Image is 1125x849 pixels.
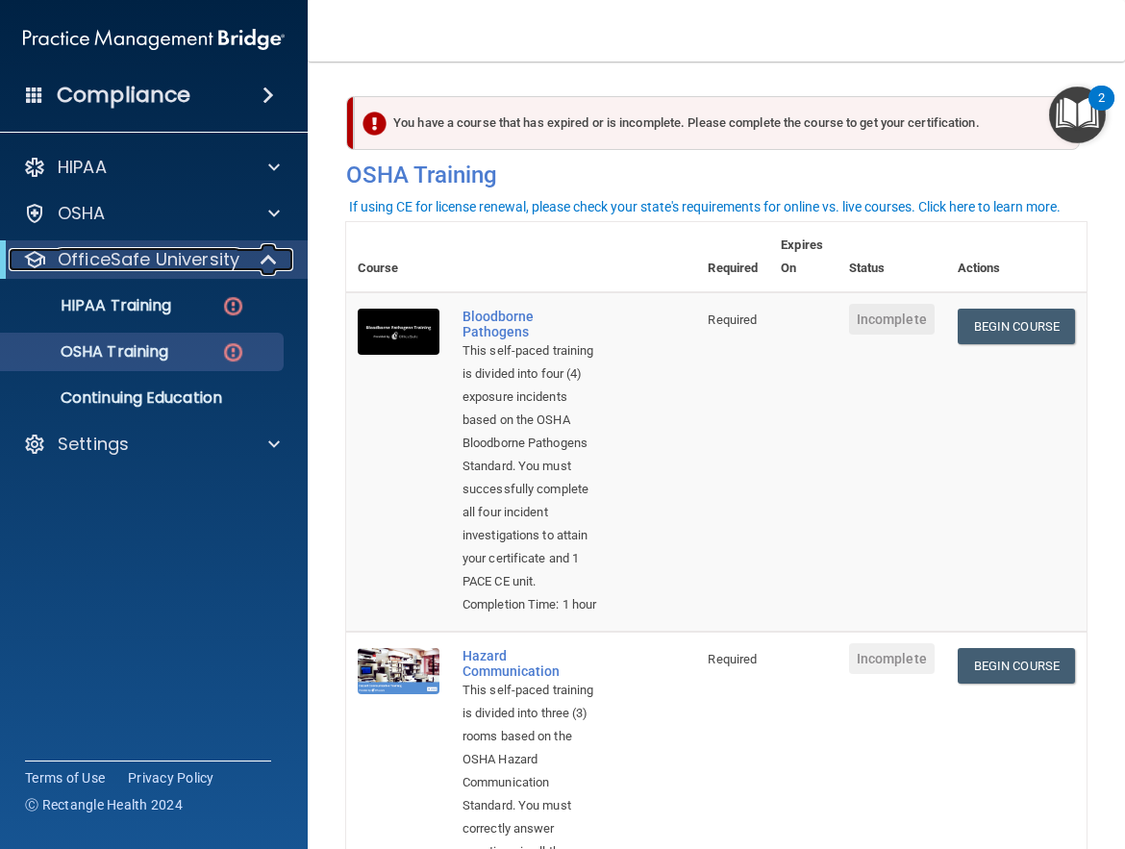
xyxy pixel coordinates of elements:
p: HIPAA [58,156,107,179]
button: If using CE for license renewal, please check your state's requirements for online vs. live cours... [346,197,1063,216]
a: Terms of Use [25,768,105,787]
iframe: Drift Widget Chat Controller [1029,716,1102,789]
a: Settings [23,433,280,456]
th: Expires On [769,222,837,292]
button: Open Resource Center, 2 new notifications [1049,87,1106,143]
a: Begin Course [958,648,1075,684]
th: Actions [946,222,1087,292]
h4: OSHA Training [346,162,1087,188]
div: You have a course that has expired or is incomplete. Please complete the course to get your certi... [354,96,1080,150]
p: HIPAA Training [12,296,171,315]
p: Continuing Education [12,388,275,408]
a: Begin Course [958,309,1075,344]
a: Privacy Policy [128,768,214,787]
img: exclamation-circle-solid-danger.72ef9ffc.png [362,112,387,136]
span: Incomplete [849,643,935,674]
a: Hazard Communication [462,648,600,679]
p: Settings [58,433,129,456]
p: OSHA Training [12,342,168,362]
span: Required [708,312,757,327]
a: OfficeSafe University [23,248,279,271]
th: Course [346,222,451,292]
img: danger-circle.6113f641.png [221,340,245,364]
div: 2 [1098,98,1105,123]
a: HIPAA [23,156,280,179]
a: Bloodborne Pathogens [462,309,600,339]
img: PMB logo [23,20,285,59]
img: danger-circle.6113f641.png [221,294,245,318]
h4: Compliance [57,82,190,109]
div: This self-paced training is divided into four (4) exposure incidents based on the OSHA Bloodborne... [462,339,600,593]
div: Completion Time: 1 hour [462,593,600,616]
span: Required [708,652,757,666]
a: OSHA [23,202,280,225]
span: Incomplete [849,304,935,335]
p: OSHA [58,202,106,225]
p: OfficeSafe University [58,248,239,271]
th: Required [696,222,769,292]
div: If using CE for license renewal, please check your state's requirements for online vs. live cours... [349,200,1061,213]
th: Status [837,222,946,292]
span: Ⓒ Rectangle Health 2024 [25,795,183,814]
